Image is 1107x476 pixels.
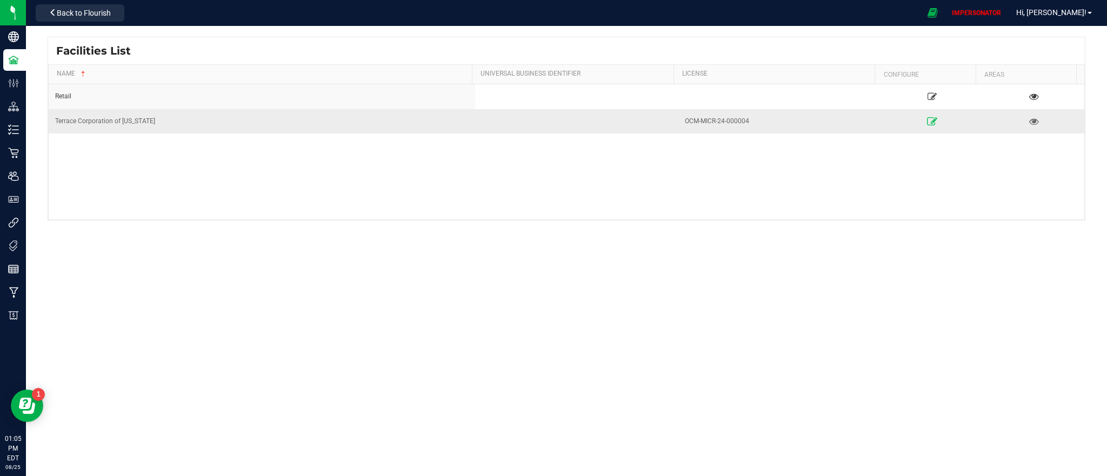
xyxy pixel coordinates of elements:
[8,101,19,112] inline-svg: Distribution
[8,171,19,182] inline-svg: Users
[5,434,21,463] p: 01:05 PM EDT
[8,240,19,251] inline-svg: Tags
[1016,8,1086,17] span: Hi, [PERSON_NAME]!
[55,91,469,102] div: Retail
[682,70,871,78] a: License
[8,55,19,65] inline-svg: Facilities
[8,78,19,89] inline-svg: Configuration
[5,463,21,471] p: 08/25
[8,287,19,298] inline-svg: Manufacturing
[8,148,19,158] inline-svg: Retail
[11,390,43,422] iframe: Resource center
[57,9,111,17] span: Back to Flourish
[921,2,945,23] span: Open Ecommerce Menu
[56,43,131,59] span: Facilities List
[685,116,875,126] div: OCM-MICR-24-000004
[8,31,19,42] inline-svg: Company
[8,310,19,321] inline-svg: Billing
[8,217,19,228] inline-svg: Integrations
[875,65,975,84] th: Configure
[32,388,45,401] iframe: Resource center unread badge
[8,124,19,135] inline-svg: Inventory
[57,70,468,78] a: Name
[948,8,1005,18] p: IMPERSONATOR
[8,194,19,205] inline-svg: User Roles
[481,70,669,78] a: Universal Business Identifier
[8,264,19,274] inline-svg: Reports
[36,4,124,22] button: Back to Flourish
[976,65,1076,84] th: Areas
[55,116,469,126] div: Terrace Corporation of [US_STATE]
